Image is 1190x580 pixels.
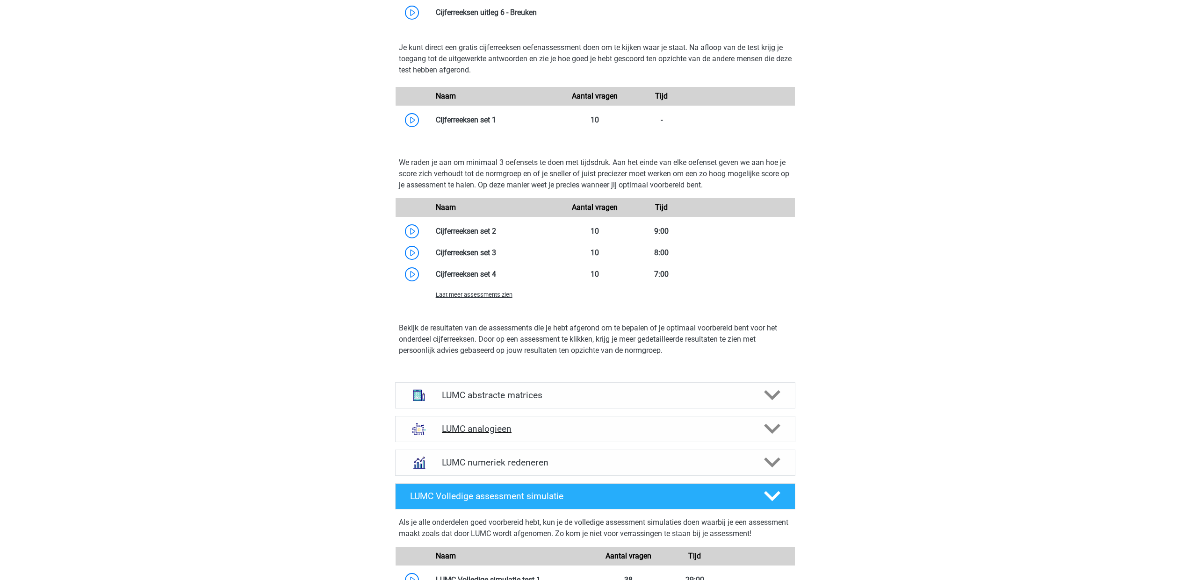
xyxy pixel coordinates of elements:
[442,457,748,468] h4: LUMC numeriek redeneren
[442,390,748,401] h4: LUMC abstracte matrices
[595,551,661,562] div: Aantal vragen
[399,42,792,76] p: Je kunt direct een gratis cijferreeksen oefenassessment doen om te kijken waar je staat. Na afloo...
[391,450,799,476] a: numeriek redeneren LUMC numeriek redeneren
[391,483,799,509] a: LUMC Volledige assessment simulatie
[407,417,431,441] img: analogieen
[429,7,795,18] div: Cijferreeksen uitleg 6 - Breuken
[442,423,748,434] h4: LUMC analogieen
[429,115,562,126] div: Cijferreeksen set 1
[391,416,799,442] a: analogieen LUMC analogieen
[429,269,562,280] div: Cijferreeksen set 4
[429,91,562,102] div: Naam
[407,383,431,408] img: abstracte matrices
[399,322,792,356] p: Bekijk de resultaten van de assessments die je hebt afgerond om te bepalen of je optimaal voorber...
[429,202,562,213] div: Naam
[562,202,628,213] div: Aantal vragen
[429,551,595,562] div: Naam
[628,91,695,102] div: Tijd
[429,226,562,237] div: Cijferreeksen set 2
[628,202,695,213] div: Tijd
[429,247,562,258] div: Cijferreeksen set 3
[391,382,799,408] a: abstracte matrices LUMC abstracte matrices
[399,517,792,543] div: Als je alle onderdelen goed voorbereid hebt, kun je de volledige assessment simulaties doen waarb...
[407,451,431,475] img: numeriek redeneren
[662,551,728,562] div: Tijd
[436,291,512,298] span: Laat meer assessments zien
[410,491,749,501] h4: LUMC Volledige assessment simulatie
[399,157,792,191] p: We raden je aan om minimaal 3 oefensets te doen met tijdsdruk. Aan het einde van elke oefenset ge...
[562,91,628,102] div: Aantal vragen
